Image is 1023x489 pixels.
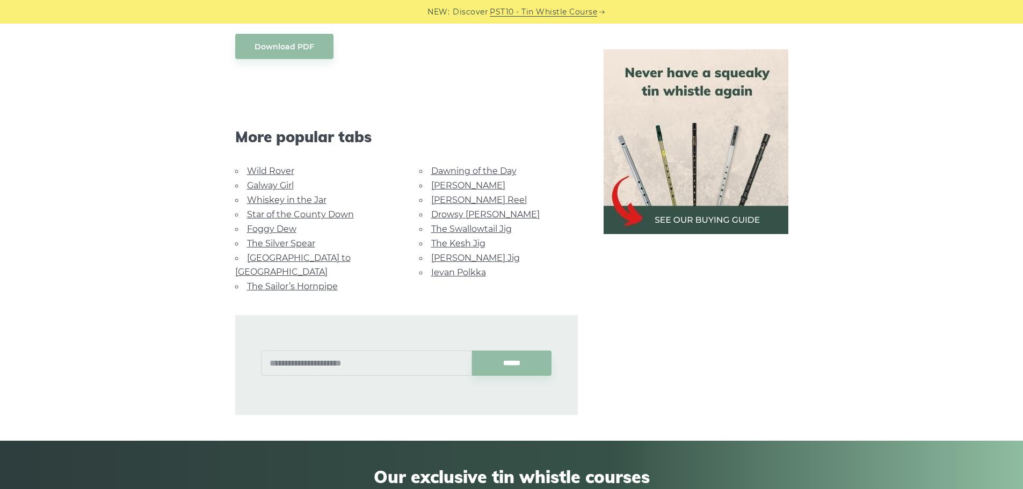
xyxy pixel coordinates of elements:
a: Drowsy [PERSON_NAME] [431,209,540,220]
a: [PERSON_NAME] [431,180,505,191]
a: The Silver Spear [247,238,315,249]
a: The Kesh Jig [431,238,485,249]
a: Wild Rover [247,166,294,176]
a: Ievan Polkka [431,267,486,278]
a: Foggy Dew [247,224,296,234]
a: Dawning of the Day [431,166,517,176]
a: Galway Girl [247,180,294,191]
a: The Sailor’s Hornpipe [247,281,338,291]
a: Download PDF [235,34,333,59]
span: Our exclusive tin whistle courses [209,466,815,487]
a: [GEOGRAPHIC_DATA] to [GEOGRAPHIC_DATA] [235,253,351,277]
a: The Swallowtail Jig [431,224,512,234]
img: tin whistle buying guide [604,49,788,234]
span: NEW: [427,6,449,18]
span: More popular tabs [235,128,578,146]
a: [PERSON_NAME] Reel [431,195,527,205]
a: Star of the County Down [247,209,354,220]
a: [PERSON_NAME] Jig [431,253,520,263]
span: Discover [453,6,488,18]
a: PST10 - Tin Whistle Course [490,6,597,18]
a: Whiskey in the Jar [247,195,327,205]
